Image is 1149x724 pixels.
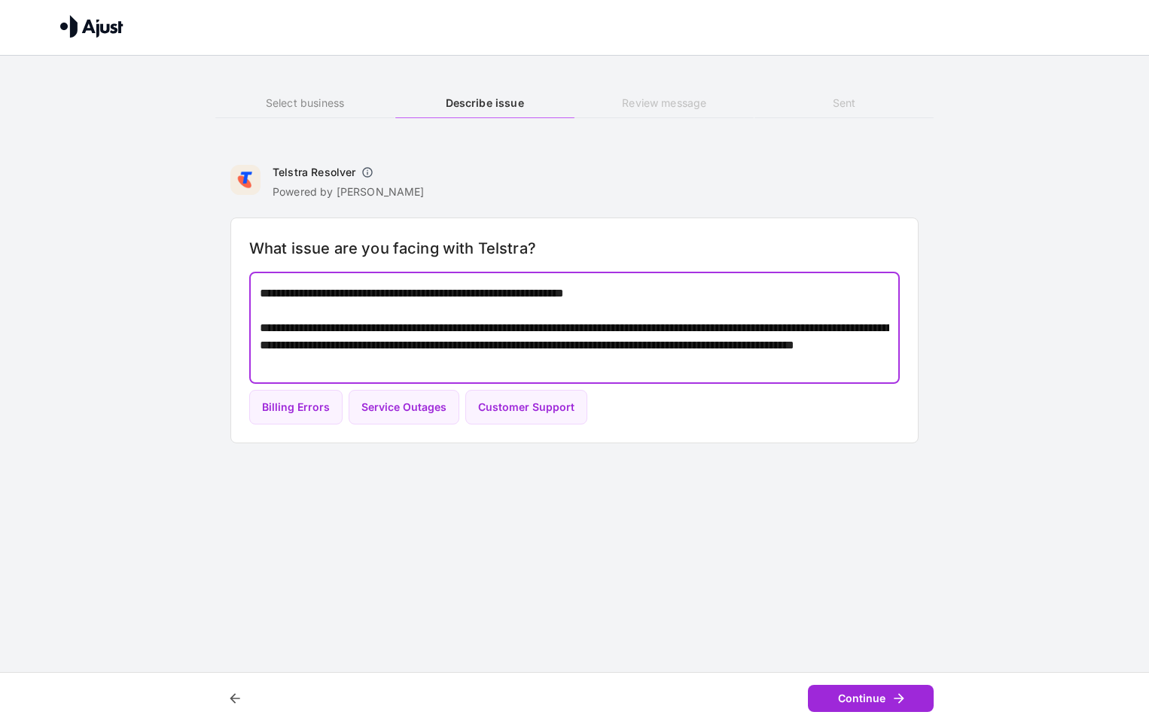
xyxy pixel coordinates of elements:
[273,184,425,199] p: Powered by [PERSON_NAME]
[230,165,261,195] img: Telstra
[349,390,459,425] button: Service Outages
[60,15,123,38] img: Ajust
[574,95,754,111] h6: Review message
[754,95,934,111] h6: Sent
[395,95,574,111] h6: Describe issue
[273,165,355,180] h6: Telstra Resolver
[249,236,900,260] h6: What issue are you facing with Telstra?
[465,390,587,425] button: Customer Support
[215,95,395,111] h6: Select business
[249,390,343,425] button: Billing Errors
[808,685,934,713] button: Continue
